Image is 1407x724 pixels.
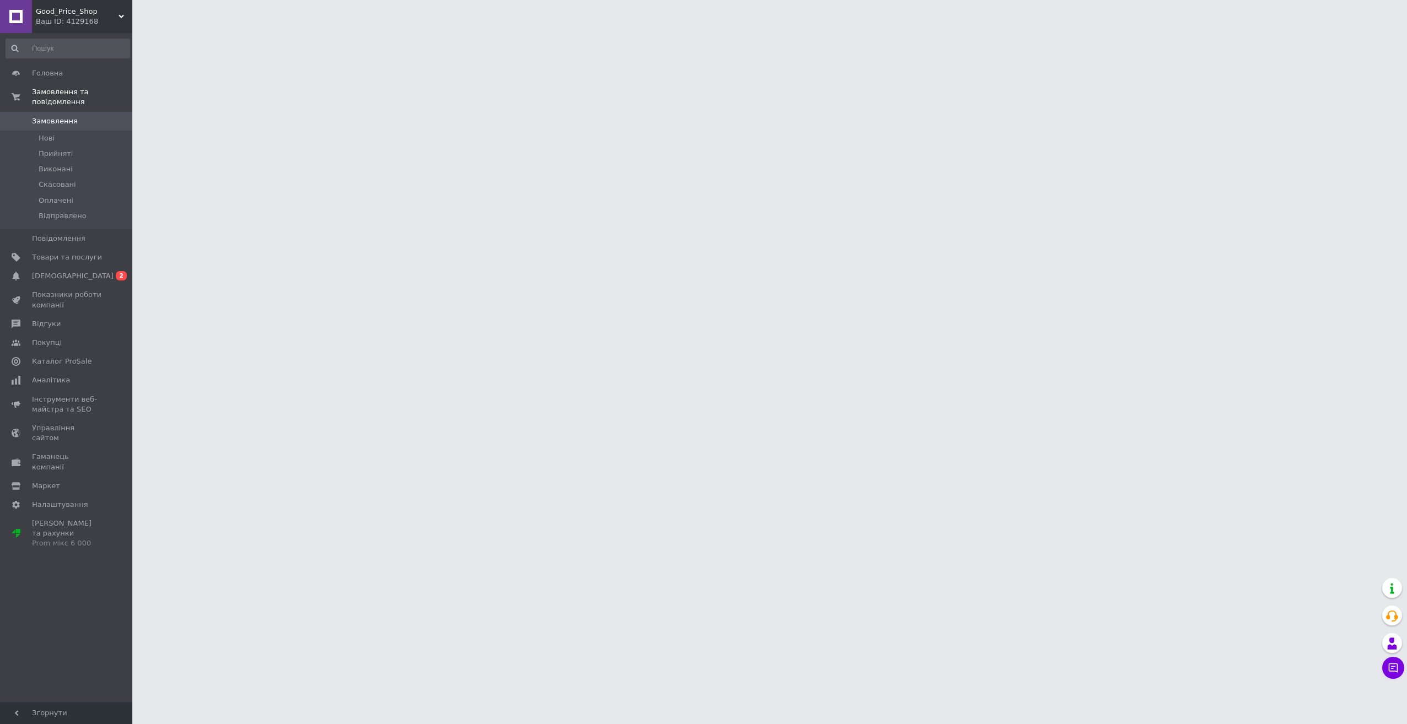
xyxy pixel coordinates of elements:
span: Маркет [32,481,60,491]
span: Good_Price_Shop [36,7,119,17]
span: Нові [39,133,55,143]
span: Оплачені [39,196,73,206]
span: Повідомлення [32,234,85,244]
span: Головна [32,68,63,78]
span: Замовлення та повідомлення [32,87,132,107]
div: Prom мікс 6 000 [32,538,102,548]
span: Інструменти веб-майстра та SEO [32,395,102,414]
span: Каталог ProSale [32,356,92,366]
span: Аналітика [32,375,70,385]
span: Гаманець компанії [32,452,102,472]
span: 2 [116,271,127,280]
span: Прийняті [39,149,73,159]
input: Пошук [6,39,130,58]
span: Відправлено [39,211,87,221]
span: Налаштування [32,500,88,510]
button: Чат з покупцем [1382,657,1404,679]
span: Виконані [39,164,73,174]
span: Замовлення [32,116,78,126]
span: Відгуки [32,319,61,329]
span: [DEMOGRAPHIC_DATA] [32,271,114,281]
span: Показники роботи компанії [32,290,102,310]
span: Управління сайтом [32,423,102,443]
span: [PERSON_NAME] та рахунки [32,518,102,549]
span: Товари та послуги [32,252,102,262]
span: Покупці [32,338,62,348]
div: Ваш ID: 4129168 [36,17,132,26]
span: Скасовані [39,180,76,190]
